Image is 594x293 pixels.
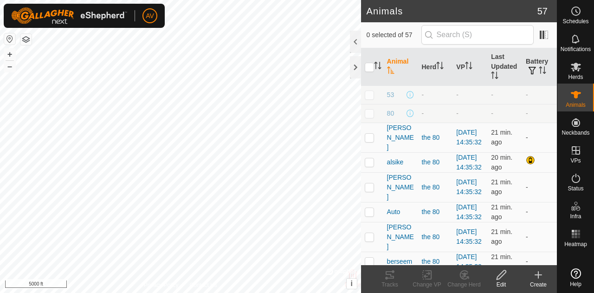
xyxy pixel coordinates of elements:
[522,202,557,222] td: -
[570,214,581,219] span: Infra
[456,129,482,146] a: [DATE] 14:35:32
[566,102,586,108] span: Animals
[491,110,493,117] span: -
[561,46,591,52] span: Notifications
[522,48,557,86] th: Battery
[421,232,449,242] div: the 80
[421,207,449,217] div: the 80
[387,222,414,252] span: [PERSON_NAME]
[522,252,557,272] td: -
[387,173,414,202] span: [PERSON_NAME]
[20,34,32,45] button: Map Layers
[491,91,493,98] span: -
[436,63,444,71] p-sorticon: Activate to sort
[483,280,520,289] div: Edit
[144,281,179,289] a: Privacy Policy
[487,48,522,86] th: Last Updated
[456,178,482,195] a: [DATE] 14:35:32
[347,279,357,289] button: i
[387,123,414,152] span: [PERSON_NAME]
[11,7,127,24] img: Gallagher Logo
[491,228,512,245] span: Sep 12, 2025, 9:07 AM
[491,73,498,80] p-sorticon: Activate to sort
[456,154,482,171] a: [DATE] 14:35:32
[491,129,512,146] span: Sep 12, 2025, 9:07 AM
[387,90,394,100] span: 53
[387,207,400,217] span: Auto
[367,30,421,40] span: 0 selected of 57
[522,104,557,123] td: -
[539,68,546,75] p-sorticon: Activate to sort
[371,280,408,289] div: Tracks
[383,48,418,86] th: Animal
[421,157,449,167] div: the 80
[4,33,15,45] button: Reset Map
[562,19,588,24] span: Schedules
[570,281,581,287] span: Help
[456,228,482,245] a: [DATE] 14:35:32
[421,182,449,192] div: the 80
[568,186,583,191] span: Status
[189,281,217,289] a: Contact Us
[421,257,449,267] div: the 80
[408,280,445,289] div: Change VP
[421,90,449,100] div: -
[522,85,557,104] td: -
[491,203,512,221] span: Sep 12, 2025, 9:08 AM
[522,123,557,152] td: -
[491,154,512,171] span: Sep 12, 2025, 9:08 AM
[456,203,482,221] a: [DATE] 14:35:32
[4,61,15,72] button: –
[562,130,589,136] span: Neckbands
[418,48,452,86] th: Herd
[491,253,512,270] span: Sep 12, 2025, 9:08 AM
[465,63,472,71] p-sorticon: Activate to sort
[421,133,449,143] div: the 80
[456,91,458,98] app-display-virtual-paddock-transition: -
[456,253,482,270] a: [DATE] 14:35:32
[387,109,394,118] span: 80
[522,172,557,202] td: -
[445,280,483,289] div: Change Herd
[387,157,404,167] span: alsike
[456,110,458,117] app-display-virtual-paddock-transition: -
[568,74,583,80] span: Herds
[564,241,587,247] span: Heatmap
[522,222,557,252] td: -
[4,49,15,60] button: +
[374,63,381,71] p-sorticon: Activate to sort
[520,280,557,289] div: Create
[367,6,537,17] h2: Animals
[387,257,412,267] span: berseem
[537,4,548,18] span: 57
[452,48,487,86] th: VP
[387,68,394,75] p-sorticon: Activate to sort
[557,265,594,291] a: Help
[146,11,154,21] span: AV
[491,178,512,195] span: Sep 12, 2025, 9:08 AM
[421,109,449,118] div: -
[350,280,352,287] span: i
[570,158,581,163] span: VPs
[421,25,534,45] input: Search (S)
